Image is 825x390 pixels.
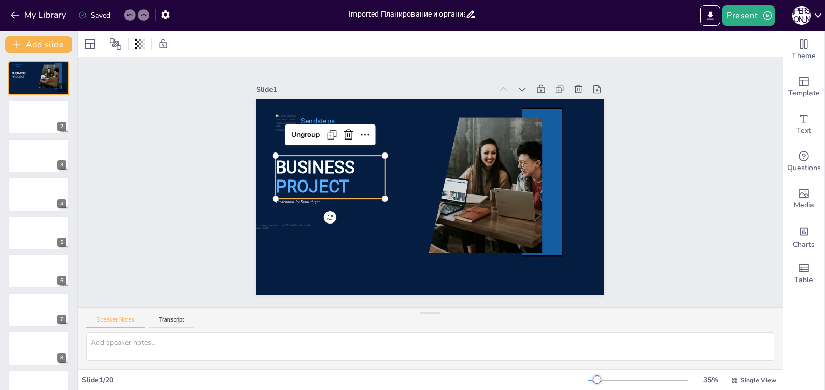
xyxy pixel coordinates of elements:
[16,64,22,66] span: Sendsteps
[82,375,588,385] div: Slide 1 / 20
[276,157,354,177] span: BUSINESS
[794,274,813,286] span: Table
[349,7,465,22] input: Insert title
[793,239,815,250] span: Charts
[8,331,69,366] div: 8
[783,255,824,292] div: Add a table
[8,216,69,250] div: 5
[57,83,66,92] div: 1
[8,254,69,288] div: 6
[783,68,824,106] div: Add ready made slides
[287,127,324,143] div: Ungroup
[57,122,66,131] div: 2
[5,36,72,53] button: Add slide
[78,10,110,20] div: Saved
[57,315,66,324] div: 7
[16,66,20,68] span: Editor
[276,176,350,197] span: PROJECT
[86,316,145,328] button: Speaker Notes
[783,143,824,180] div: Get real-time input from your audience
[698,375,723,385] div: 35 %
[783,218,824,255] div: Add charts and graphs
[700,5,720,26] button: Export to PowerPoint
[783,180,824,218] div: Add images, graphics, shapes or video
[8,61,69,95] div: 1
[792,5,811,26] button: А [PERSON_NAME]
[722,5,774,26] button: Present
[12,72,26,75] span: BUSINESS
[8,100,69,134] div: 2
[787,162,821,174] span: Questions
[8,177,69,211] div: 4
[783,31,824,68] div: Change the overall theme
[796,125,811,136] span: Text
[783,106,824,143] div: Add text boxes
[301,117,335,125] span: Sendsteps
[57,276,66,285] div: 6
[741,376,776,384] span: Single View
[8,292,69,327] div: 7
[109,38,122,50] span: Position
[57,160,66,170] div: 3
[256,85,492,94] div: Slide 1
[794,200,814,211] span: Media
[57,238,66,247] div: 5
[792,6,811,25] div: А [PERSON_NAME]
[149,316,195,328] button: Transcript
[792,50,816,62] span: Theme
[12,75,25,78] span: PROJECT
[8,7,70,23] button: My Library
[12,79,20,80] span: Developed by Sendsteps
[8,138,69,173] div: 3
[82,36,98,52] div: Layout
[57,353,66,363] div: 8
[788,88,820,99] span: Template
[276,199,320,205] span: Developed by Sendsteps
[57,199,66,208] div: 4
